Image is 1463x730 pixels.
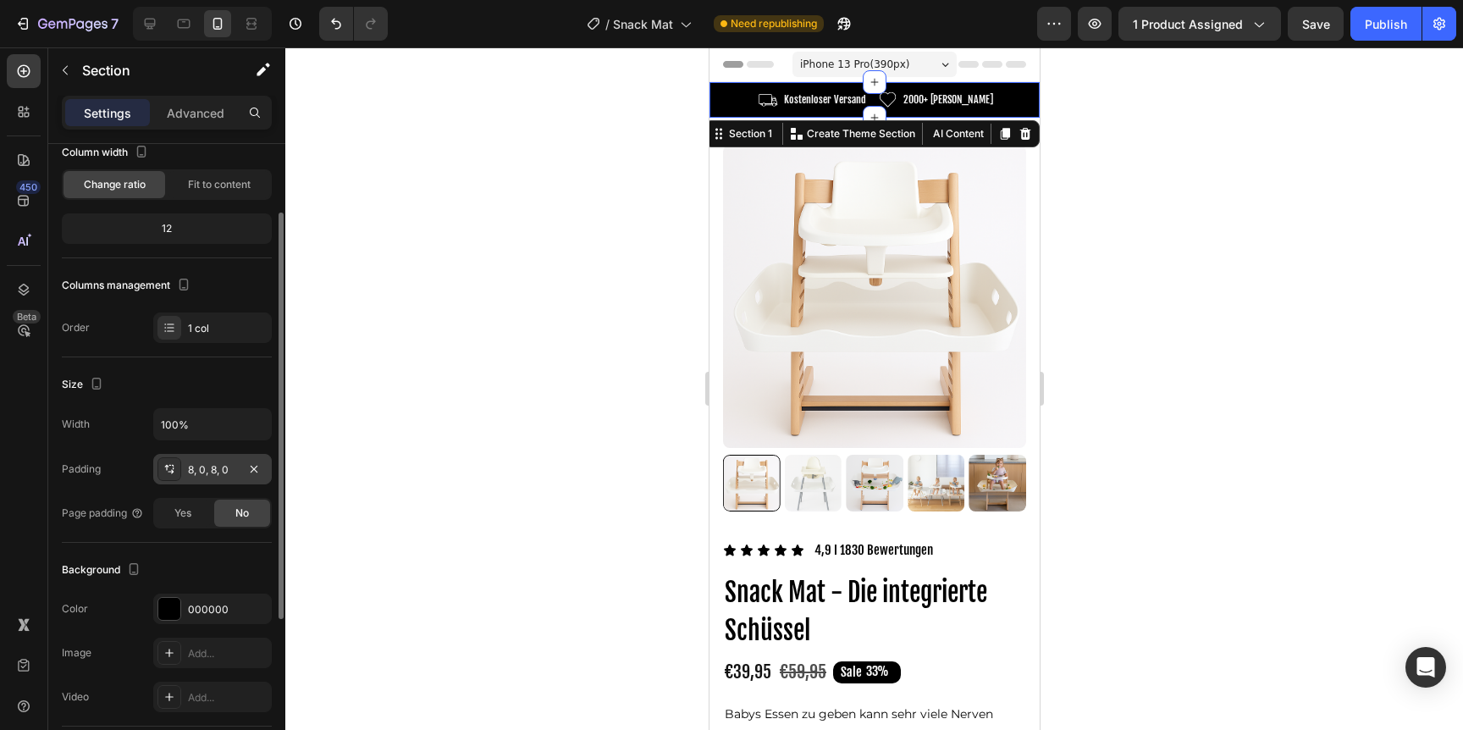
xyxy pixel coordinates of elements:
span: Need republishing [731,16,817,31]
div: Beta [13,310,41,324]
div: Image [62,645,91,661]
div: Undo/Redo [319,7,388,41]
div: Size [62,373,107,396]
div: Add... [188,690,268,705]
div: Open Intercom Messenger [1405,647,1446,688]
div: 1 col [188,321,268,336]
div: Background [62,559,144,582]
div: Columns management [62,274,194,297]
div: Padding [62,462,101,477]
p: 7 [111,14,119,34]
div: 450 [16,180,41,194]
span: No [235,506,249,521]
p: Advanced [167,104,224,122]
span: Fit to content [188,177,251,192]
div: Video [62,689,89,705]
p: Section [82,60,221,80]
input: Auto [154,409,271,440]
span: Change ratio [84,177,146,192]
button: 1 product assigned [1118,7,1281,41]
div: Column width [62,141,152,164]
div: Color [62,601,88,617]
div: 8, 0, 8, 0 [188,462,237,478]
span: Snack Mat [613,15,673,33]
button: Save [1288,7,1344,41]
button: 7 [7,7,126,41]
span: Yes [174,506,191,521]
div: Add... [188,646,268,661]
div: Width [62,417,90,432]
button: Publish [1350,7,1422,41]
p: Babys Essen zu geben kann sehr viele Nerven rauben und sehr stressig werden. Aber nur wenn du nic... [15,656,315,721]
div: Publish [1365,15,1407,33]
span: / [605,15,610,33]
span: Save [1302,17,1330,31]
div: 000000 [188,602,268,617]
div: Order [62,320,90,335]
span: 1 product assigned [1133,15,1243,33]
iframe: Design area [709,47,1040,730]
div: 12 [65,217,268,241]
p: Settings [84,104,131,122]
div: Page padding [62,506,144,521]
